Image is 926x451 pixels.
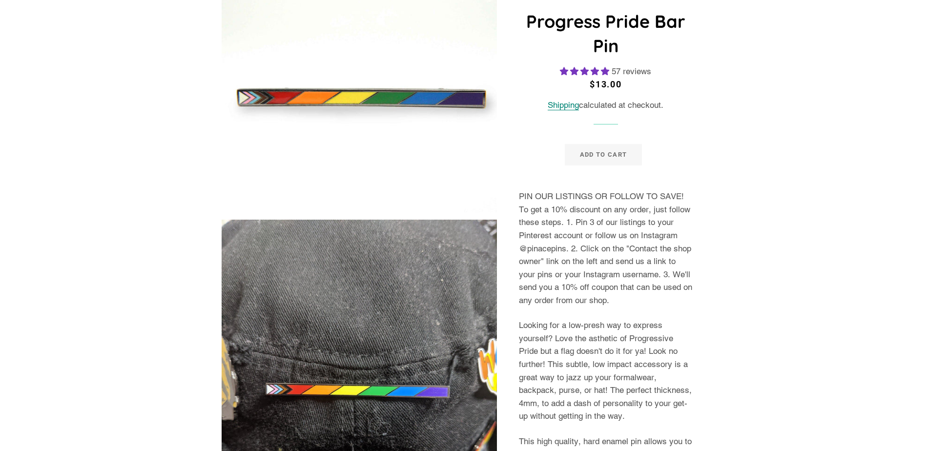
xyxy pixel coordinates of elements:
[560,66,612,76] span: 4.98 stars
[519,319,692,423] p: Looking for a low-presh way to express yourself? Love the asthetic of Progressive Pride but a fla...
[519,190,692,307] p: PIN OUR LISTINGS OR FOLLOW TO SAVE! To get a 10% discount on any order, just follow these steps. ...
[519,9,692,59] h1: Progress Pride Bar Pin
[548,100,579,110] a: Shipping
[519,99,692,112] div: calculated at checkout.
[612,66,651,76] span: 57 reviews
[590,79,622,89] span: $13.00
[580,151,627,158] span: Add to Cart
[565,144,642,165] button: Add to Cart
